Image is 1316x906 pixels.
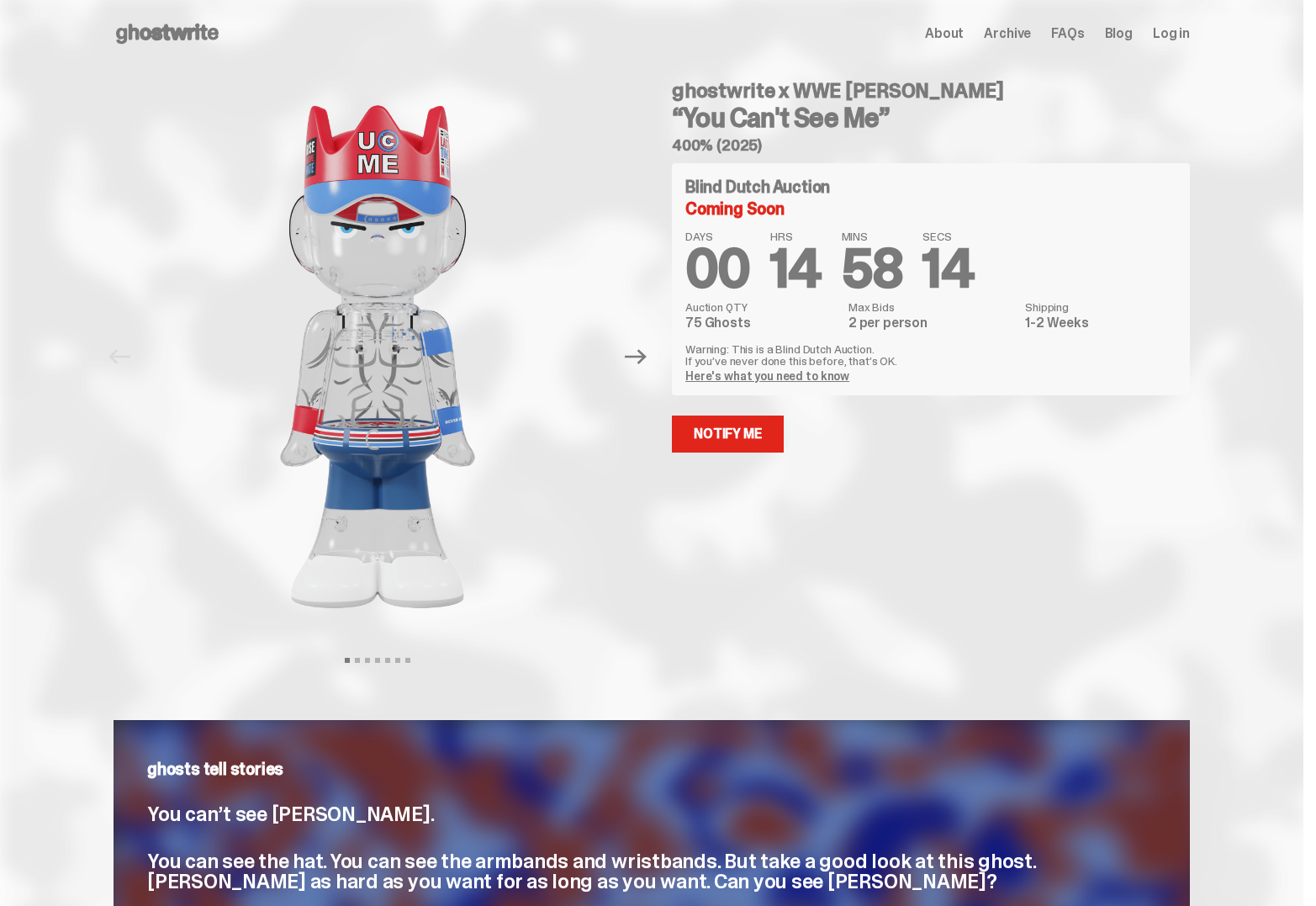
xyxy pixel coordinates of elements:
dt: Auction QTY [685,301,838,313]
span: You can see the hat. You can see the armbands and wristbands. But take a good look at this ghost.... [147,848,1036,894]
button: View slide 4 [375,658,380,663]
button: View slide 5 [385,658,390,663]
a: Here's what you need to know [685,368,849,384]
img: John_Cena_Hero_1.png [146,67,609,646]
span: HRS [770,230,822,242]
dt: Max Bids [848,301,1015,313]
a: Archive [984,27,1031,40]
button: View slide 1 [345,658,350,663]
button: View slide 7 [405,658,410,663]
h5: 400% (2025) [672,138,1190,153]
h3: “You Can't See Me” [672,104,1190,131]
dt: Shipping [1025,301,1176,313]
span: 58 [842,234,903,304]
button: View slide 2 [355,658,360,663]
span: SECS [922,230,974,242]
a: FAQs [1051,27,1084,40]
button: View slide 6 [395,658,400,663]
a: About [925,27,964,40]
p: ghosts tell stories [147,760,1156,777]
span: 14 [770,234,822,304]
h4: ghostwrite x WWE [PERSON_NAME] [672,81,1190,101]
span: 00 [685,234,750,304]
dd: 2 per person [848,316,1015,330]
span: 14 [922,234,974,304]
a: Log in [1153,27,1190,40]
a: Blog [1105,27,1133,40]
dd: 1-2 Weeks [1025,316,1176,330]
h4: Blind Dutch Auction [685,178,830,195]
button: View slide 3 [365,658,370,663]
span: DAYS [685,230,750,242]
dd: 75 Ghosts [685,316,838,330]
p: Warning: This is a Blind Dutch Auction. If you’ve never done this before, that’s OK. [685,343,1176,367]
span: You can’t see [PERSON_NAME]. [147,801,434,827]
span: MINS [842,230,903,242]
div: Coming Soon [685,200,1176,217]
a: Notify Me [672,416,784,453]
button: Next [617,338,654,375]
